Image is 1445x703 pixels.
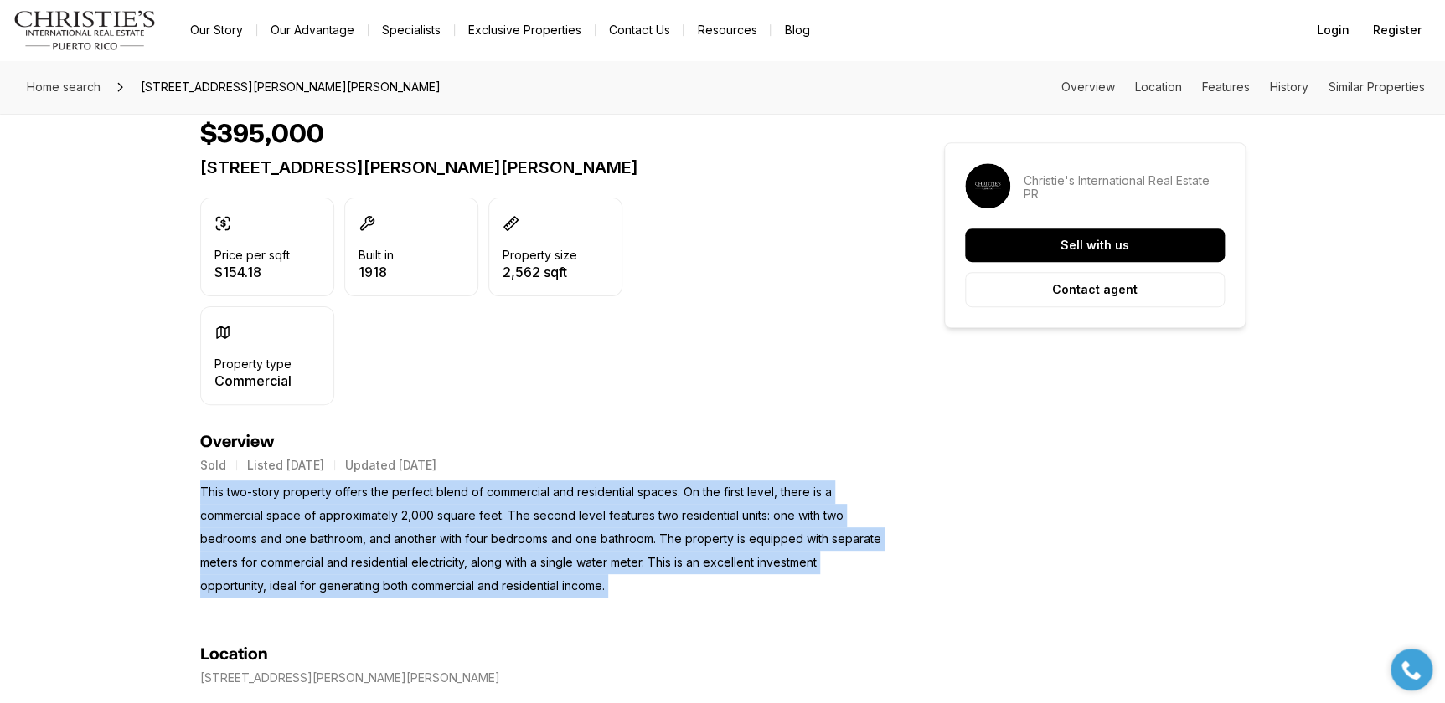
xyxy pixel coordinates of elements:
span: Register [1373,23,1422,37]
a: Resources [684,18,770,42]
p: Commercial [214,374,292,387]
button: Contact Us [596,18,683,42]
p: Sell with us [1061,239,1129,252]
a: Specialists [369,18,454,42]
p: Listed [DATE] [247,459,324,472]
button: Login [1307,13,1360,47]
a: Skip to: Similar Properties [1329,80,1425,94]
a: Skip to: Overview [1061,80,1115,94]
p: Property type [214,357,292,371]
p: 1918 [359,265,394,279]
p: 2,562 sqft [503,265,577,279]
button: Register [1363,13,1432,47]
a: Skip to: History [1270,80,1308,94]
p: Updated [DATE] [345,459,436,472]
img: logo [13,10,157,50]
span: [STREET_ADDRESS][PERSON_NAME][PERSON_NAME] [134,74,447,100]
p: Contact agent [1052,283,1138,296]
button: Sell with us [965,228,1225,262]
p: Christie's International Real Estate PR [1024,174,1225,201]
p: $154.18 [214,265,290,279]
a: Exclusive Properties [455,18,595,42]
a: Our Story [177,18,256,42]
h4: Overview [200,432,884,452]
a: Home search [20,74,107,100]
p: Property size [503,249,577,262]
a: Skip to: Features [1202,80,1250,94]
p: Built in [359,249,394,262]
p: This two-story property offers the perfect blend of commercial and residential spaces. On the fir... [200,480,884,598]
p: [STREET_ADDRESS][PERSON_NAME][PERSON_NAME] [200,671,500,685]
a: Our Advantage [257,18,368,42]
h1: $395,000 [200,119,324,151]
span: Home search [27,80,101,94]
a: Skip to: Location [1135,80,1182,94]
a: Blog [771,18,823,42]
p: Sold [200,459,226,472]
p: Price per sqft [214,249,290,262]
button: Contact agent [965,272,1225,307]
h4: Location [200,644,268,665]
p: [STREET_ADDRESS][PERSON_NAME][PERSON_NAME] [200,157,884,177]
span: Login [1317,23,1350,37]
nav: Page section menu [1061,80,1425,94]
